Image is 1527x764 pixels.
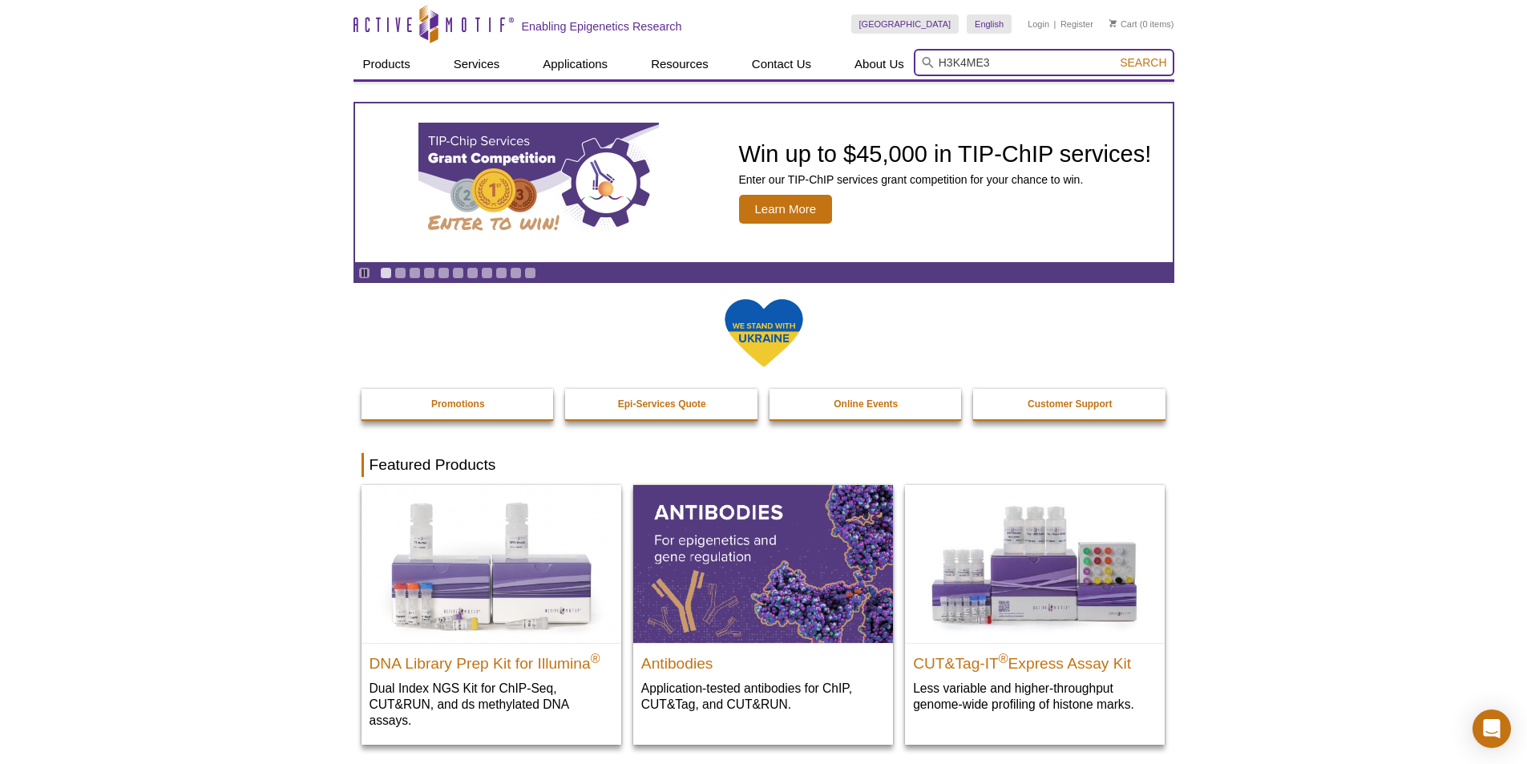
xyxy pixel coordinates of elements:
a: Customer Support [973,389,1167,419]
a: Login [1028,18,1049,30]
article: TIP-ChIP Services Grant Competition [355,103,1173,262]
a: Contact Us [742,49,821,79]
img: TIP-ChIP Services Grant Competition [418,123,659,243]
a: Go to slide 5 [438,267,450,279]
a: Toggle autoplay [358,267,370,279]
h2: Featured Products [362,453,1166,477]
strong: Epi-Services Quote [618,398,706,410]
a: DNA Library Prep Kit for Illumina DNA Library Prep Kit for Illumina® Dual Index NGS Kit for ChIP-... [362,485,621,744]
a: Products [353,49,420,79]
a: Services [444,49,510,79]
li: | [1054,14,1056,34]
a: Resources [641,49,718,79]
a: CUT&Tag-IT® Express Assay Kit CUT&Tag-IT®Express Assay Kit Less variable and higher-throughput ge... [905,485,1165,728]
p: Application-tested antibodies for ChIP, CUT&Tag, and CUT&RUN. [641,680,885,713]
a: Register [1060,18,1093,30]
button: Search [1115,55,1171,70]
p: Less variable and higher-throughput genome-wide profiling of histone marks​. [913,680,1157,713]
a: Go to slide 8 [481,267,493,279]
a: Go to slide 10 [510,267,522,279]
a: Promotions [362,389,555,419]
strong: Online Events [834,398,898,410]
a: [GEOGRAPHIC_DATA] [851,14,959,34]
a: Go to slide 11 [524,267,536,279]
a: Go to slide 6 [452,267,464,279]
a: Go to slide 1 [380,267,392,279]
img: All Antibodies [633,485,893,642]
a: Online Events [770,389,963,419]
a: Go to slide 9 [495,267,507,279]
sup: ® [591,651,600,665]
p: Dual Index NGS Kit for ChIP-Seq, CUT&RUN, and ds methylated DNA assays. [370,680,613,729]
strong: Customer Support [1028,398,1112,410]
img: CUT&Tag-IT® Express Assay Kit [905,485,1165,642]
a: About Us [845,49,914,79]
a: Applications [533,49,617,79]
img: We Stand With Ukraine [724,297,804,369]
input: Keyword, Cat. No. [914,49,1174,76]
h2: CUT&Tag-IT Express Assay Kit [913,648,1157,672]
h2: DNA Library Prep Kit for Illumina [370,648,613,672]
img: Your Cart [1109,19,1117,27]
a: Go to slide 7 [467,267,479,279]
span: Search [1120,56,1166,69]
sup: ® [999,651,1008,665]
a: Cart [1109,18,1137,30]
h2: Enabling Epigenetics Research [522,19,682,34]
h2: Antibodies [641,648,885,672]
p: Enter our TIP-ChIP services grant competition for your chance to win. [739,172,1152,187]
div: Open Intercom Messenger [1472,709,1511,748]
a: Epi-Services Quote [565,389,759,419]
a: All Antibodies Antibodies Application-tested antibodies for ChIP, CUT&Tag, and CUT&RUN. [633,485,893,728]
a: TIP-ChIP Services Grant Competition Win up to $45,000 in TIP-ChIP services! Enter our TIP-ChIP se... [355,103,1173,262]
a: Go to slide 4 [423,267,435,279]
li: (0 items) [1109,14,1174,34]
span: Learn More [739,195,833,224]
img: DNA Library Prep Kit for Illumina [362,485,621,642]
strong: Promotions [431,398,485,410]
a: Go to slide 2 [394,267,406,279]
a: English [967,14,1012,34]
h2: Win up to $45,000 in TIP-ChIP services! [739,142,1152,166]
a: Go to slide 3 [409,267,421,279]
